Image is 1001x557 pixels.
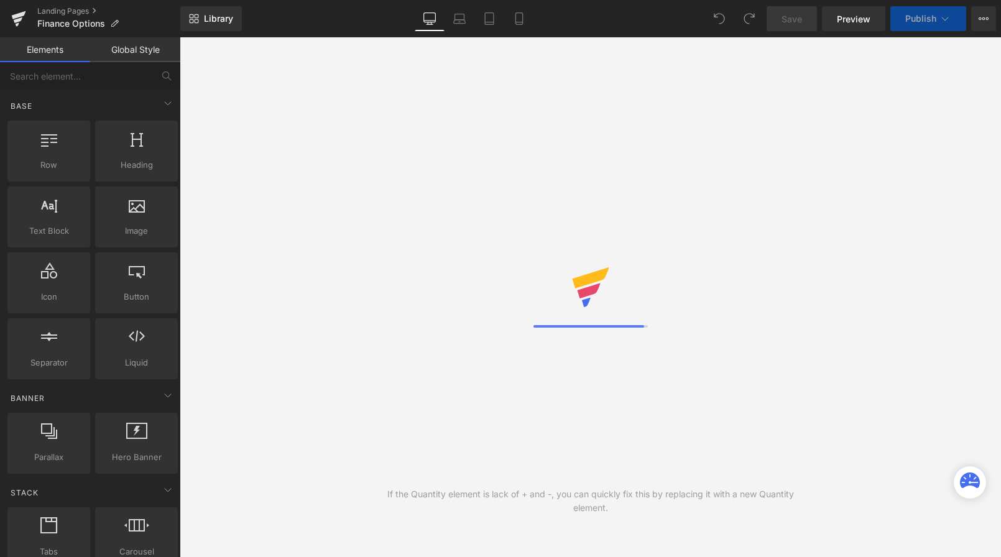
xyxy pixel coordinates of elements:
a: Laptop [445,6,474,31]
a: Tablet [474,6,504,31]
span: Row [11,159,86,172]
span: Preview [837,12,870,25]
span: Liquid [99,356,174,369]
span: Hero Banner [99,451,174,464]
span: Base [9,100,34,112]
span: Library [204,13,233,24]
a: Desktop [415,6,445,31]
span: Parallax [11,451,86,464]
span: Text Block [11,224,86,237]
a: Preview [822,6,885,31]
span: Image [99,224,174,237]
span: Heading [99,159,174,172]
span: Separator [11,356,86,369]
span: Stack [9,487,40,499]
button: Redo [737,6,762,31]
span: Icon [11,290,86,303]
button: More [971,6,996,31]
span: Save [782,12,802,25]
a: Mobile [504,6,534,31]
a: Landing Pages [37,6,180,16]
button: Undo [707,6,732,31]
a: Global Style [90,37,180,62]
div: If the Quantity element is lack of + and -, you can quickly fix this by replacing it with a new Q... [385,487,796,515]
a: New Library [180,6,242,31]
span: Banner [9,392,46,404]
span: Button [99,290,174,303]
span: Publish [905,14,936,24]
button: Publish [890,6,966,31]
span: Finance Options [37,19,105,29]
